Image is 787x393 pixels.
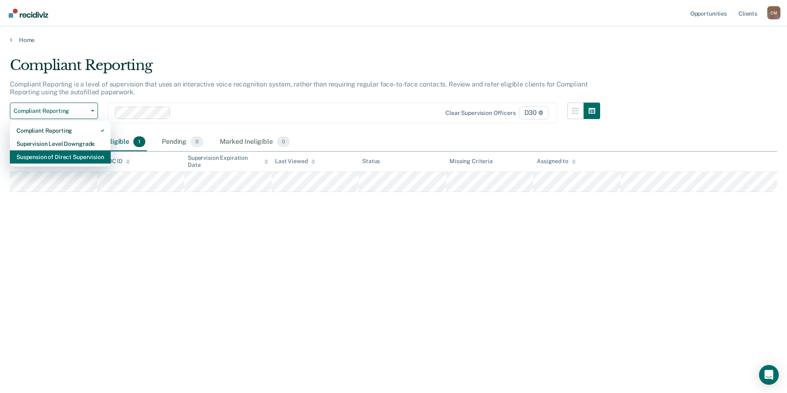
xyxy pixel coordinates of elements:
div: Compliant Reporting [16,124,104,137]
button: Profile dropdown button [767,6,780,19]
img: Recidiviz [9,9,48,18]
div: Marked Ineligible0 [218,133,291,151]
div: Clear supervision officers [445,110,515,117]
div: TDOC ID [100,158,130,165]
div: Compliant Reporting [10,57,600,80]
button: Compliant Reporting [10,103,98,119]
span: 0 [277,136,290,147]
div: Supervision Expiration Date [188,154,268,168]
div: Open Intercom Messenger [759,365,779,385]
div: Status [362,158,380,165]
div: Pending0 [160,133,205,151]
div: Supervision Level Downgrade [16,137,104,150]
span: D30 [519,106,549,119]
span: 0 [191,136,203,147]
span: 1 [133,136,145,147]
div: Suspension of Direct Supervision [16,150,104,164]
div: Assigned to [537,158,575,165]
div: Missing Criteria [449,158,493,165]
a: Home [10,36,777,44]
div: Almost Eligible1 [81,133,147,151]
div: C M [767,6,780,19]
div: Last Viewed [275,158,315,165]
p: Compliant Reporting is a level of supervision that uses an interactive voice recognition system, ... [10,80,587,96]
span: Compliant Reporting [14,108,88,115]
